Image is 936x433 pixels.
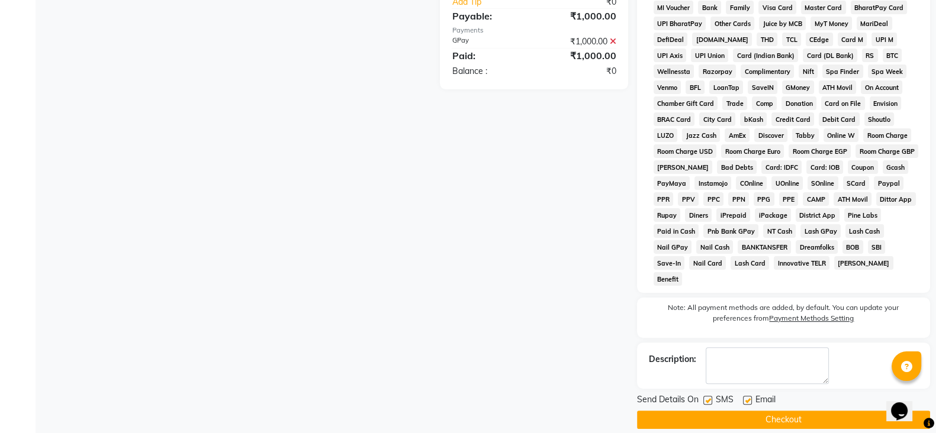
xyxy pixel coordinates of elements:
[819,112,860,126] span: Debit Card
[654,272,683,286] span: Benefit
[682,128,720,142] span: Jazz Cash
[757,33,777,46] span: THD
[848,160,878,174] span: Coupon
[789,144,851,158] span: Room Charge EGP
[686,80,705,94] span: BFL
[824,128,859,142] span: Online W
[810,17,852,30] span: MyT Money
[844,208,882,222] span: Pine Labs
[721,144,784,158] span: Room Charge Euro
[654,224,699,238] span: Paid in Cash
[821,96,865,110] span: Card on File
[689,256,726,270] span: Nail Card
[654,49,687,62] span: UPI Axis
[771,176,803,190] span: UOnline
[534,9,625,23] div: ₹1,000.00
[725,128,750,142] span: AmEx
[534,65,625,77] div: ₹0
[754,192,774,206] span: PPG
[691,49,728,62] span: UPI Union
[654,64,694,78] span: Wellnessta
[868,240,886,254] span: SBI
[443,65,534,77] div: Balance :
[774,256,829,270] span: Innovative TELR
[759,17,806,30] span: Juice by MCB
[800,224,841,238] span: Lash GPay
[654,112,695,126] span: BRAC Card
[637,411,930,429] button: Checkout
[874,176,903,190] span: Paypal
[728,192,749,206] span: PPN
[534,35,625,48] div: ₹1,000.00
[782,33,801,46] span: TCL
[755,208,791,222] span: iPackage
[698,1,721,14] span: Bank
[699,64,736,78] span: Razorpay
[876,192,916,206] span: Dittor App
[654,160,713,174] span: [PERSON_NAME]
[822,64,863,78] span: Spa Finder
[792,128,819,142] span: Tabby
[782,80,814,94] span: GMoney
[843,176,870,190] span: SCard
[808,176,838,190] span: SOnline
[696,240,733,254] span: Nail Cash
[726,1,754,14] span: Family
[748,80,777,94] span: SaveIN
[443,35,534,48] div: GPay
[870,96,902,110] span: Envision
[710,17,754,30] span: Other Cards
[883,49,902,62] span: BTC
[771,112,814,126] span: Credit Card
[806,160,843,174] span: Card: IOB
[692,33,752,46] span: [DOMAIN_NAME]
[716,393,734,408] span: SMS
[654,192,674,206] span: PPR
[654,144,717,158] span: Room Charge USD
[834,192,871,206] span: ATH Movil
[886,386,924,421] iframe: chat widget
[722,96,747,110] span: Trade
[654,240,692,254] span: Nail GPay
[803,49,857,62] span: Card (DL Bank)
[740,112,767,126] span: bKash
[755,393,776,408] span: Email
[861,80,902,94] span: On Account
[871,33,897,46] span: UPI M
[855,144,918,158] span: Room Charge GBP
[738,240,791,254] span: BANKTANSFER
[741,64,794,78] span: Complimentary
[796,240,838,254] span: Dreamfolks
[649,353,696,366] div: Description:
[769,313,854,324] label: Payment Methods Setting
[654,17,706,30] span: UPI BharatPay
[842,240,863,254] span: BOB
[851,1,908,14] span: BharatPay Card
[736,176,767,190] span: COnline
[862,49,878,62] span: RS
[806,33,833,46] span: CEdge
[863,128,911,142] span: Room Charge
[801,1,846,14] span: Master Card
[452,25,616,35] div: Payments
[834,256,893,270] span: [PERSON_NAME]
[819,80,857,94] span: ATH Movil
[443,49,534,63] div: Paid:
[703,224,758,238] span: Pnb Bank GPay
[868,64,907,78] span: Spa Week
[763,224,796,238] span: NT Cash
[703,192,723,206] span: PPC
[654,96,718,110] span: Chamber Gift Card
[694,176,731,190] span: Instamojo
[678,192,699,206] span: PPV
[864,112,895,126] span: Shoutlo
[754,128,787,142] span: Discover
[781,96,816,110] span: Donation
[883,160,909,174] span: Gcash
[685,208,712,222] span: Diners
[838,33,867,46] span: Card M
[709,80,743,94] span: LoanTap
[654,208,681,222] span: Rupay
[649,302,918,328] label: Note: All payment methods are added, by default. You can update your preferences from
[717,160,757,174] span: Bad Debts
